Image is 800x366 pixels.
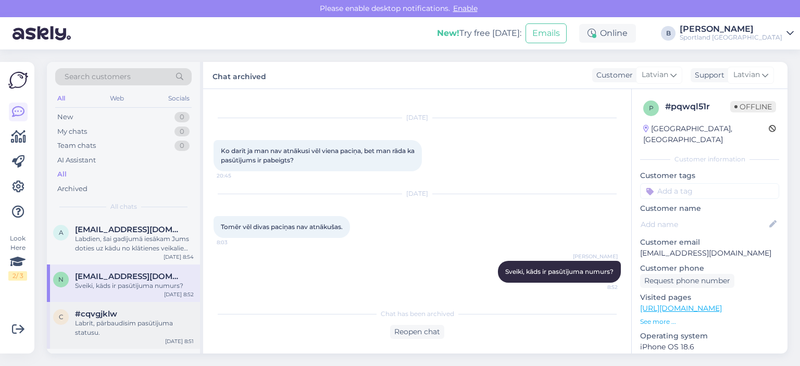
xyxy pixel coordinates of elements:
div: Online [579,24,636,43]
div: 0 [174,141,190,151]
div: [DATE] [214,113,621,122]
img: Askly Logo [8,70,28,90]
div: My chats [57,127,87,137]
div: Sveiki, kāds ir pasūtījuma numurs? [75,281,194,291]
p: Customer email [640,237,779,248]
div: Archived [57,184,87,194]
span: Sveiki, kāds ir pasūtījuma numurs? [505,268,614,275]
div: 0 [174,127,190,137]
div: 2 / 3 [8,271,27,281]
div: New [57,112,73,122]
div: Team chats [57,141,96,151]
div: [DATE] [214,189,621,198]
div: Web [108,92,126,105]
p: Customer tags [640,170,779,181]
button: Emails [526,23,567,43]
span: agnese.1313@inbox.lv [75,225,183,234]
div: [DATE] 8:52 [164,291,194,298]
span: Tomēr vēl divas paciņas nav atnākušas. [221,223,343,231]
span: a [59,229,64,236]
label: Chat archived [213,68,266,82]
p: iPhone OS 18.6 [640,342,779,352]
span: 20:45 [217,172,256,180]
div: [PERSON_NAME] [680,25,782,33]
p: [EMAIL_ADDRESS][DOMAIN_NAME] [640,248,779,259]
span: All chats [110,202,137,211]
div: Socials [166,92,192,105]
p: See more ... [640,317,779,326]
span: c [59,313,64,321]
p: Visited pages [640,292,779,303]
span: 8:03 [217,238,256,246]
span: Offline [730,101,776,112]
span: Enable [450,4,481,13]
div: Customer information [640,155,779,164]
span: 8:52 [579,283,618,291]
a: [PERSON_NAME]Sportland [GEOGRAPHIC_DATA] [680,25,794,42]
span: [PERSON_NAME] [573,253,618,260]
div: Request phone number [640,274,734,288]
div: All [55,92,67,105]
b: New! [437,28,459,38]
span: Chat has been archived [381,309,454,319]
div: # pqwql51r [665,100,730,113]
span: #cqvgjklw [75,309,117,319]
input: Add name [641,219,767,230]
div: [DATE] 8:51 [165,337,194,345]
div: Try free [DATE]: [437,27,521,40]
span: Search customers [65,71,131,82]
p: Operating system [640,331,779,342]
div: Labrīt, pārbaudīsim pasūtījuma statusu. [75,319,194,337]
div: B [661,26,676,41]
div: [DATE] 8:54 [164,253,194,261]
span: Ko darīt ja man nav atnākusi vēl viena paciņa, bet man rāda ka pasūtījums ir pabeigts? [221,147,416,164]
p: Customer phone [640,263,779,274]
input: Add a tag [640,183,779,199]
span: n [58,275,64,283]
div: Support [691,70,724,81]
div: AI Assistant [57,155,96,166]
div: 0 [174,112,190,122]
div: Labdien, šai gadījumā iesākam Jums doties uz kādu no klātienes veikaliem, kur konsultants spēs Ju... [75,234,194,253]
span: Latvian [733,69,760,81]
span: p [649,104,654,112]
div: Look Here [8,234,27,281]
div: [GEOGRAPHIC_DATA], [GEOGRAPHIC_DATA] [643,123,769,145]
div: All [57,169,67,180]
a: [URL][DOMAIN_NAME] [640,304,722,313]
div: Customer [592,70,633,81]
div: Sportland [GEOGRAPHIC_DATA] [680,33,782,42]
p: Customer name [640,203,779,214]
div: Reopen chat [390,325,444,339]
span: Latvian [642,69,668,81]
span: nikolaannaje@gmail.com [75,272,183,281]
